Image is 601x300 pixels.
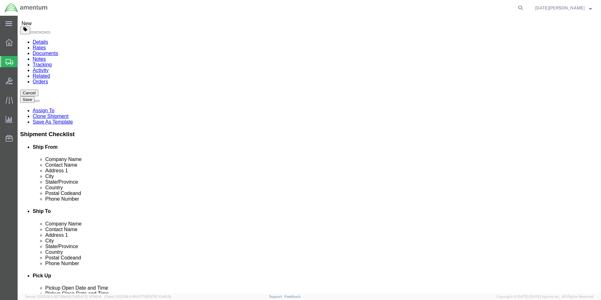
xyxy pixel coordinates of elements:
[284,295,300,298] a: Feedback
[535,4,592,12] button: [DATE][PERSON_NAME]
[146,295,171,298] span: [DATE] 10:40:19
[25,295,102,298] span: Server: 2025.16.0-82789e55714
[497,294,593,299] span: Copyright © [DATE]-[DATE] Agistix Inc., All Rights Reserved
[18,16,601,293] iframe: FS Legacy Container
[77,295,102,298] span: [DATE] 10:56:16
[535,4,585,11] span: Noel Arrieta
[104,295,171,298] span: Client: 2025.16.0-8fc0770
[4,3,48,13] img: logo
[269,295,285,298] a: Support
